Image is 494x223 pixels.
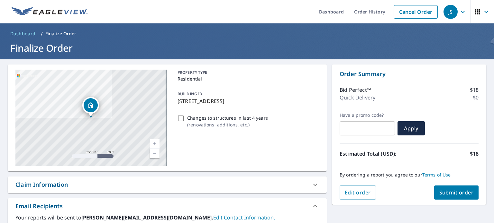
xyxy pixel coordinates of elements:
[470,150,479,158] p: $18
[470,86,479,94] p: $18
[439,189,474,196] span: Submit order
[8,198,327,214] div: Email Recipients
[340,185,376,200] button: Edit order
[178,91,202,97] p: BUILDING ID
[178,70,316,75] p: PROPERTY TYPE
[187,115,268,121] p: Changes to structures in last 4 years
[15,214,319,221] label: Your reports will be sent to
[8,29,38,39] a: Dashboard
[45,30,77,37] p: Finalize Order
[340,94,375,101] p: Quick Delivery
[15,202,63,210] div: Email Recipients
[150,139,160,149] a: Current Level 17, Zoom In
[8,41,486,55] h1: Finalize Order
[178,75,316,82] p: Residential
[12,7,87,17] img: EV Logo
[340,70,479,78] p: Order Summary
[340,112,395,118] label: Have a promo code?
[340,172,479,178] p: By ordering a report you agree to our
[473,94,479,101] p: $0
[403,125,420,132] span: Apply
[41,30,43,38] li: /
[444,5,458,19] div: JS
[422,172,451,178] a: Terms of Use
[178,97,316,105] p: [STREET_ADDRESS]
[15,180,68,189] div: Claim Information
[434,185,479,200] button: Submit order
[82,97,99,117] div: Dropped pin, building 1, Residential property, 6 Wickby Ct Simpsonville, SC 29680
[81,214,213,221] b: [PERSON_NAME][EMAIL_ADDRESS][DOMAIN_NAME].
[8,29,486,39] nav: breadcrumb
[150,149,160,158] a: Current Level 17, Zoom Out
[394,5,438,19] a: Cancel Order
[398,121,425,135] button: Apply
[340,86,371,94] p: Bid Perfect™
[8,176,327,193] div: Claim Information
[340,150,409,158] p: Estimated Total (USD):
[213,214,275,221] a: EditContactInfo
[345,189,371,196] span: Edit order
[10,30,36,37] span: Dashboard
[187,121,268,128] p: ( renovations, additions, etc. )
